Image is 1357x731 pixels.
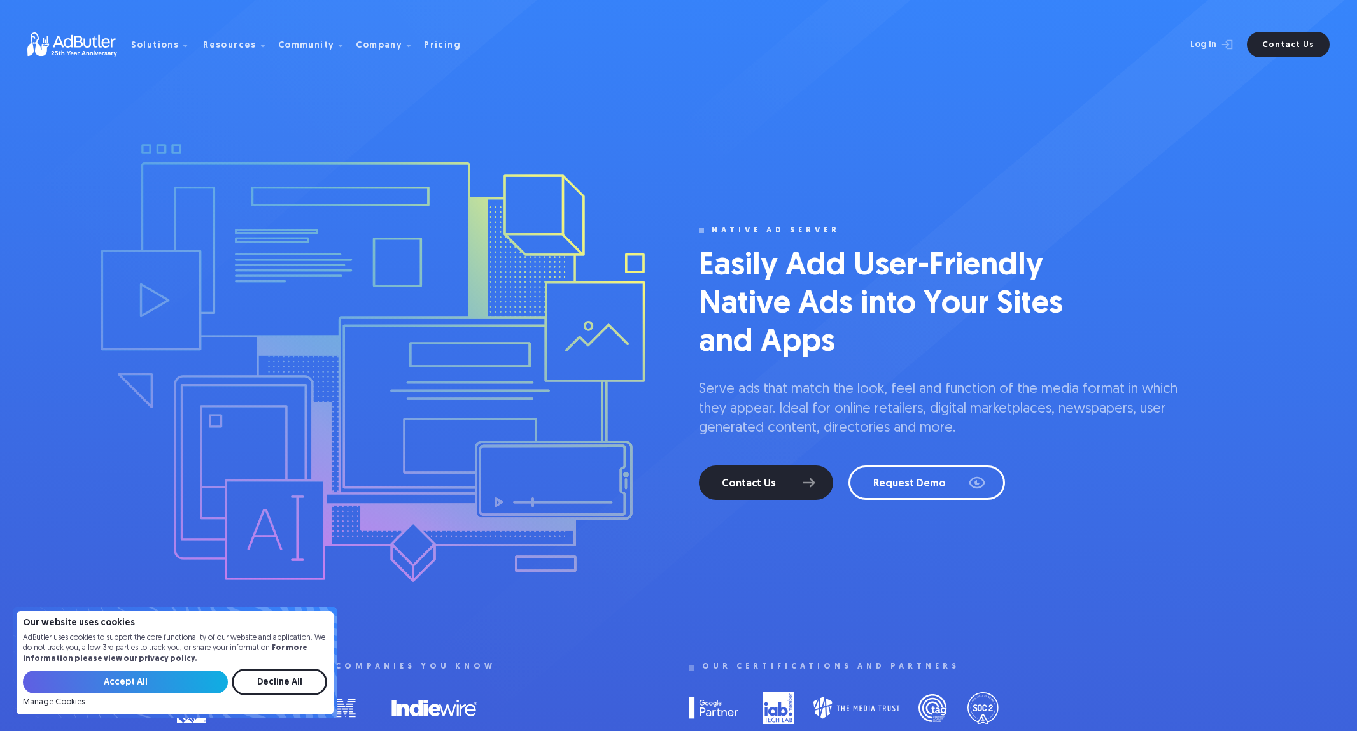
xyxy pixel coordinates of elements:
[356,41,402,50] div: Company
[702,662,960,671] div: Our certifications and partners
[848,465,1005,500] a: Request Demo
[1247,32,1330,57] a: Contact Us
[699,380,1180,439] p: Serve ads that match the look, feel and function of the media format in which they appear. Ideal ...
[699,465,833,500] a: Contact Us
[424,41,461,50] div: Pricing
[712,226,840,235] div: native ad server
[23,698,85,707] a: Manage Cookies
[131,41,179,50] div: Solutions
[424,39,471,50] a: Pricing
[190,662,496,671] div: used and loved by companies you know
[699,248,1081,362] h1: Easily Add User-Friendly Native Ads into Your Sites and Apps
[1157,32,1239,57] a: Log In
[23,619,327,628] h4: Our website uses cookies
[278,41,335,50] div: Community
[232,669,327,695] input: Decline All
[23,633,327,665] p: AdButler uses cookies to support the core functionality of our website and application. We do not...
[23,671,228,693] input: Accept All
[203,41,257,50] div: Resources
